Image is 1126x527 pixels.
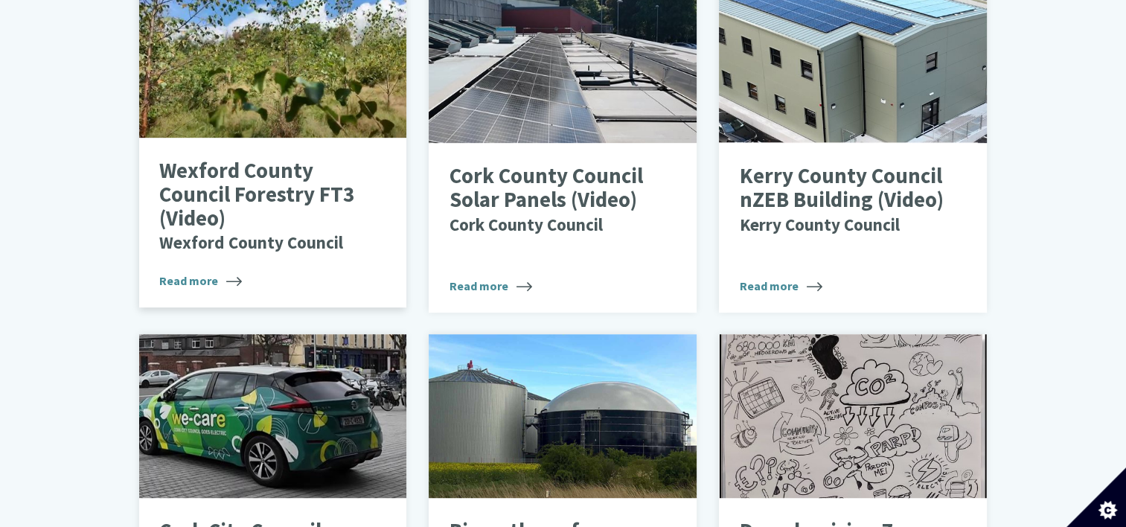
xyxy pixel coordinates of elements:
[740,165,944,235] p: Kerry County Council nZEB Building (Video)
[450,165,654,235] p: Cork County Council Solar Panels (Video)
[159,231,343,253] small: Wexford County Council
[1066,467,1126,527] button: Set cookie preferences
[159,159,364,254] p: Wexford County Council Forestry FT3 (Video)
[740,214,900,235] small: Kerry County Council
[159,272,242,290] span: Read more
[450,214,603,235] small: Cork County Council
[450,277,532,295] span: Read more
[740,277,822,295] span: Read more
